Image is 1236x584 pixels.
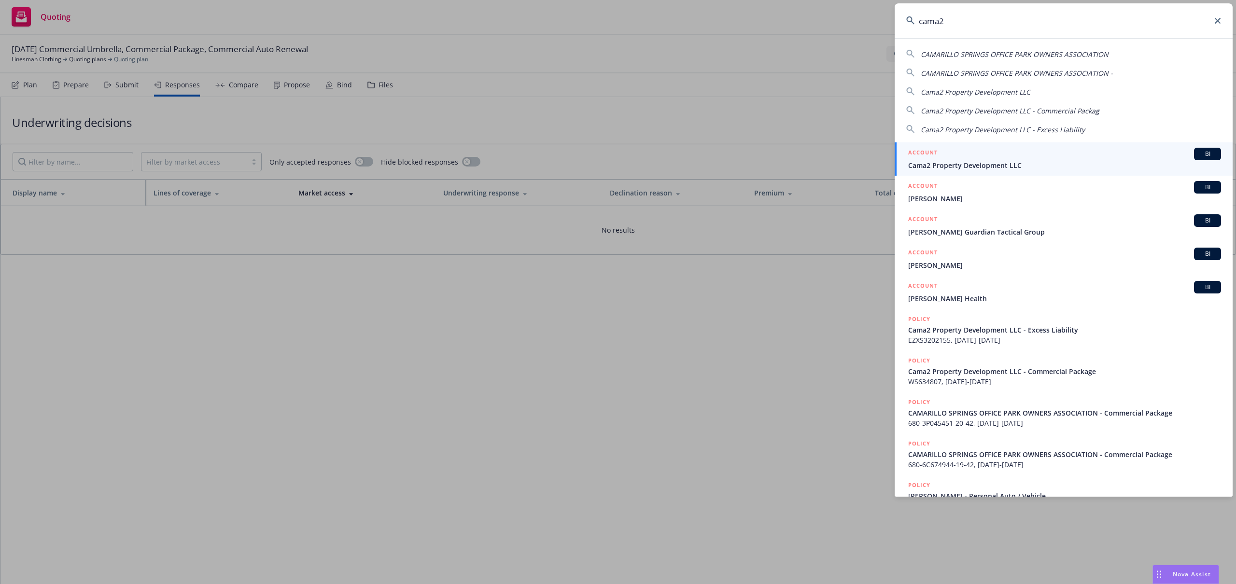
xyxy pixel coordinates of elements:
[895,392,1233,433] a: POLICYCAMARILLO SPRINGS OFFICE PARK OWNERS ASSOCIATION - Commercial Package680-3P045451-20-42, [D...
[895,433,1233,475] a: POLICYCAMARILLO SPRINGS OFFICE PARK OWNERS ASSOCIATION - Commercial Package680-6C674944-19-42, [D...
[1198,250,1217,258] span: BI
[895,276,1233,309] a: ACCOUNTBI[PERSON_NAME] Health
[908,325,1221,335] span: Cama2 Property Development LLC - Excess Liability
[908,194,1221,204] span: [PERSON_NAME]
[895,142,1233,176] a: ACCOUNTBICama2 Property Development LLC
[895,475,1233,516] a: POLICY[PERSON_NAME] - Personal Auto / Vehicle
[895,209,1233,242] a: ACCOUNTBI[PERSON_NAME] Guardian Tactical Group
[921,69,1113,78] span: CAMARILLO SPRINGS OFFICE PARK OWNERS ASSOCIATION -
[908,227,1221,237] span: [PERSON_NAME] Guardian Tactical Group
[921,106,1099,115] span: Cama2 Property Development LLC - Commercial Packag
[908,181,938,193] h5: ACCOUNT
[908,260,1221,270] span: [PERSON_NAME]
[908,376,1221,387] span: WS634807, [DATE]-[DATE]
[1198,216,1217,225] span: BI
[1198,150,1217,158] span: BI
[1152,565,1219,584] button: Nova Assist
[895,242,1233,276] a: ACCOUNTBI[PERSON_NAME]
[908,356,930,365] h5: POLICY
[895,176,1233,209] a: ACCOUNTBI[PERSON_NAME]
[908,418,1221,428] span: 680-3P045451-20-42, [DATE]-[DATE]
[908,491,1221,501] span: [PERSON_NAME] - Personal Auto / Vehicle
[908,148,938,159] h5: ACCOUNT
[895,309,1233,350] a: POLICYCama2 Property Development LLC - Excess LiabilityEZXS3202155, [DATE]-[DATE]
[908,335,1221,345] span: EZXS3202155, [DATE]-[DATE]
[908,293,1221,304] span: [PERSON_NAME] Health
[908,449,1221,459] span: CAMARILLO SPRINGS OFFICE PARK OWNERS ASSOCIATION - Commercial Package
[908,480,930,490] h5: POLICY
[908,314,930,324] h5: POLICY
[895,3,1233,38] input: Search...
[908,281,938,292] h5: ACCOUNT
[908,408,1221,418] span: CAMARILLO SPRINGS OFFICE PARK OWNERS ASSOCIATION - Commercial Package
[1153,565,1165,584] div: Drag to move
[908,214,938,226] h5: ACCOUNT
[1173,570,1211,578] span: Nova Assist
[1198,183,1217,192] span: BI
[908,160,1221,170] span: Cama2 Property Development LLC
[908,366,1221,376] span: Cama2 Property Development LLC - Commercial Package
[908,397,930,407] h5: POLICY
[908,459,1221,470] span: 680-6C674944-19-42, [DATE]-[DATE]
[921,50,1109,59] span: CAMARILLO SPRINGS OFFICE PARK OWNERS ASSOCIATION
[921,125,1085,134] span: Cama2 Property Development LLC - Excess Liability
[895,350,1233,392] a: POLICYCama2 Property Development LLC - Commercial PackageWS634807, [DATE]-[DATE]
[921,87,1030,97] span: Cama2 Property Development LLC
[908,248,938,259] h5: ACCOUNT
[1198,283,1217,292] span: BI
[908,439,930,448] h5: POLICY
